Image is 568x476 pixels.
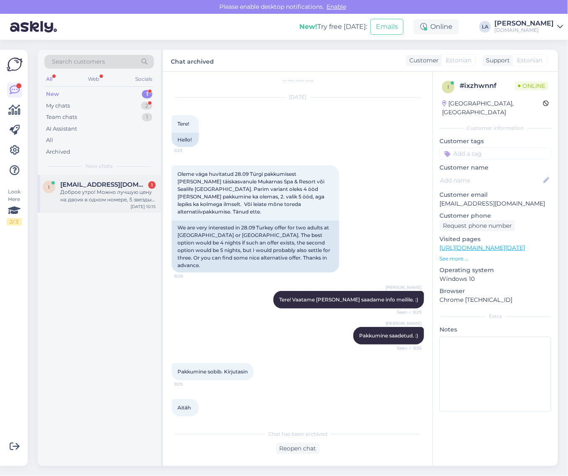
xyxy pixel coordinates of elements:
span: i [447,84,449,90]
span: 9:29 [174,381,206,387]
p: Operating system [439,266,551,275]
div: We are very interested in 28.09 Turkey offer for two adults at [GEOGRAPHIC_DATA] or [GEOGRAPHIC_D... [172,221,339,273]
div: Customer information [439,124,551,132]
div: 2 / 3 [7,218,22,226]
b: New! [299,23,317,31]
p: Browser [439,287,551,296]
p: Chrome [TECHNICAL_ID] [439,296,551,304]
span: Oleme väga huvitatud 28.09 Türgi pakkumisest [PERSON_NAME] täiskasvanule Mukarnas Spa & Resort võ... [177,171,326,215]
span: Chat has been archived [268,430,327,438]
p: Visited pages [439,235,551,244]
div: Team chats [46,113,77,121]
p: Customer tags [439,137,551,146]
span: Seen ✓ 8:56 [390,345,422,351]
div: [GEOGRAPHIC_DATA], [GEOGRAPHIC_DATA] [442,99,543,117]
span: Tere! Vaatame [PERSON_NAME] saadame info meilile. :) [279,296,418,303]
span: inples@icloud.com [60,181,147,188]
span: [PERSON_NAME] [386,284,422,291]
p: [EMAIL_ADDRESS][DOMAIN_NAME] [439,199,551,208]
div: New [46,90,59,98]
div: Support [483,56,510,65]
span: [PERSON_NAME] [386,320,422,327]
div: Extra [439,313,551,320]
div: 1 [142,90,152,98]
span: Pakkumine sobib. Kirjutasin [177,368,248,375]
a: [URL][DOMAIN_NAME][DATE] [439,244,525,252]
div: Try free [DATE]: [299,22,367,32]
div: [DOMAIN_NAME] [494,27,554,33]
span: Enable [324,3,349,10]
span: Estonian [517,56,542,65]
span: Aitäh [177,404,191,411]
div: All [44,74,54,85]
div: [PERSON_NAME] [494,20,554,27]
div: Customer [406,56,439,65]
p: Windows 10 [439,275,551,283]
div: Online [414,19,459,34]
span: Online [515,81,549,90]
span: Seen ✓ 8:29 [390,309,422,315]
div: [DATE] [172,93,424,101]
div: Доброе утро! Можно лучшую цену на двоих в одном номере, 5 звезды, всё включено, вылет из [GEOGRAP... [60,188,156,203]
div: LA [479,21,491,33]
span: Estonian [446,56,471,65]
span: Pakkumine saadetud. :) [359,332,418,339]
div: 1 [148,181,156,189]
input: Add name [440,176,542,185]
div: [DATE] 10:15 [131,203,156,210]
div: Archived [46,148,70,156]
p: Customer name [439,163,551,172]
span: 9:29 [174,417,206,423]
div: Hello! [172,133,199,147]
a: [PERSON_NAME][DOMAIN_NAME] [494,20,563,33]
input: Add a tag [439,147,551,160]
div: Socials [134,74,154,85]
span: New chats [86,162,113,170]
span: 8:28 [174,273,206,279]
p: Customer email [439,190,551,199]
div: # ixzhwnnf [460,81,515,91]
div: Request phone number [439,220,515,232]
div: All [46,136,53,144]
div: My chats [46,102,70,110]
div: Reopen chat [276,443,320,454]
span: Tere! [177,121,189,127]
label: Chat archived [171,55,214,66]
button: Emails [370,19,404,35]
div: AI Assistant [46,125,77,133]
div: Web [87,74,101,85]
p: Notes [439,325,551,334]
div: 1 [142,113,152,121]
span: 8:25 [174,147,206,154]
span: i [48,184,50,190]
p: Customer phone [439,211,551,220]
img: Askly Logo [7,57,23,72]
span: Search customers [52,57,105,66]
p: See more ... [439,255,551,262]
div: 2 [141,102,152,110]
div: Look Here [7,188,22,226]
